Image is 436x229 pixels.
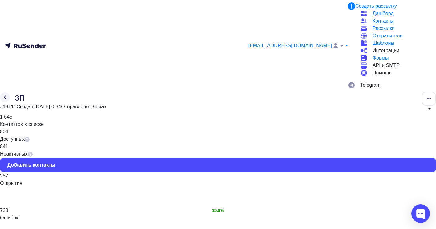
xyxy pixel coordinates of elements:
[373,25,395,32] span: Рассылки
[360,54,431,62] a: Формы
[61,103,106,110] div: Отправлено: 34 раз
[373,17,394,25] span: Контакты
[373,54,389,62] span: Формы
[360,25,431,32] a: Рассылки
[360,32,431,40] a: Отправители
[355,2,397,10] div: Создать рассылку
[373,47,399,54] span: Интеграции
[16,103,61,110] div: Создан [DATE] 0:34
[7,161,429,169] div: Добавить контакты
[248,42,332,49] span: [EMAIL_ADDRESS][DOMAIN_NAME]
[360,17,431,25] a: Контакты
[373,10,394,17] span: Дашборд
[248,42,348,50] a: [EMAIL_ADDRESS][DOMAIN_NAME]
[373,40,394,47] span: Шаблоны
[360,81,381,89] span: Telegram
[15,91,25,103] h2: зп
[373,62,400,69] span: API и SMTP
[373,69,392,77] span: Помощь
[360,10,431,17] a: Дашборд
[373,32,402,40] span: Отправители
[360,40,431,47] a: Шаблоны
